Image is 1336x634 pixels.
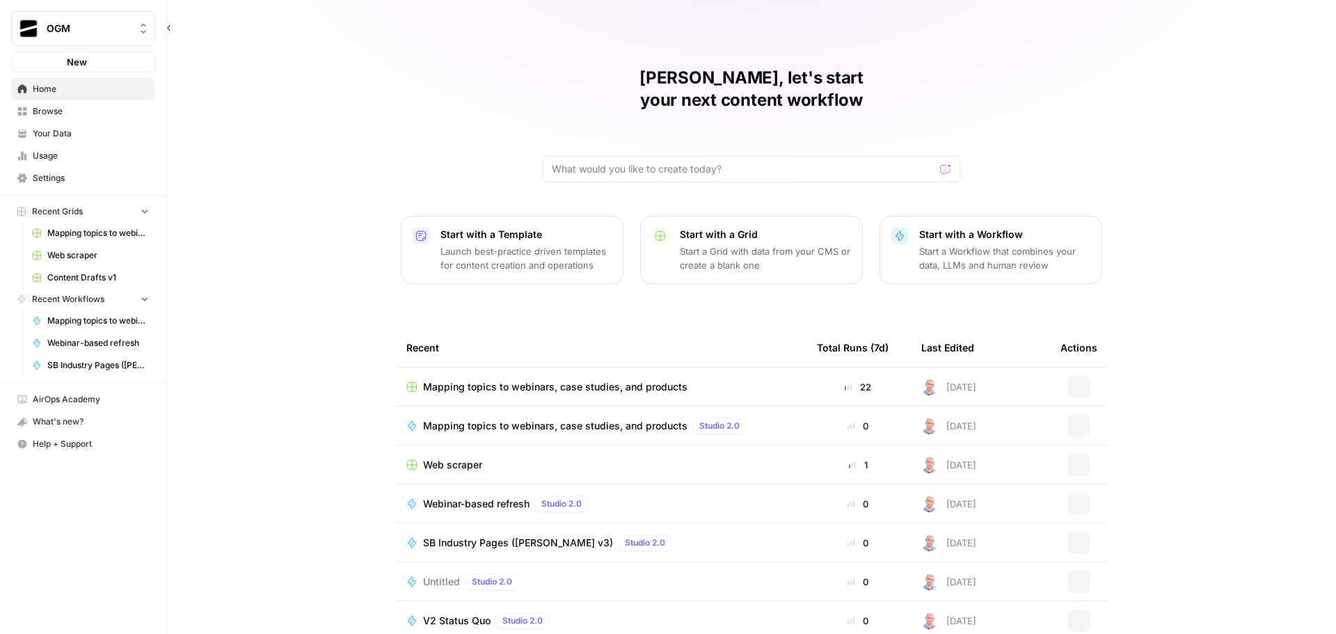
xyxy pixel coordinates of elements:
[680,228,851,241] p: Start with a Grid
[680,244,851,272] p: Start a Grid with data from your CMS or create a blank one
[11,411,155,433] button: What's new?
[921,418,976,434] div: [DATE]
[11,167,155,189] a: Settings
[406,328,795,367] div: Recent
[11,100,155,122] a: Browse
[33,393,149,406] span: AirOps Academy
[1060,328,1097,367] div: Actions
[11,78,155,100] a: Home
[699,420,740,432] span: Studio 2.0
[11,145,155,167] a: Usage
[921,379,938,395] img: 4tx75zylyv1pt3lh6v9ok7bbf875
[11,388,155,411] a: AirOps Academy
[921,573,976,590] div: [DATE]
[423,536,613,550] span: SB Industry Pages ([PERSON_NAME] v3)
[817,419,899,433] div: 0
[32,205,83,218] span: Recent Grids
[423,575,460,589] span: Untitled
[11,433,155,455] button: Help + Support
[640,216,863,284] button: Start with a GridStart a Grid with data from your CMS or create a blank one
[406,496,795,512] a: Webinar-based refreshStudio 2.0
[921,534,976,551] div: [DATE]
[406,458,795,472] a: Web scraper
[67,55,87,69] span: New
[921,496,976,512] div: [DATE]
[26,222,155,244] a: Mapping topics to webinars, case studies, and products
[817,380,899,394] div: 22
[817,575,899,589] div: 0
[423,380,687,394] span: Mapping topics to webinars, case studies, and products
[406,418,795,434] a: Mapping topics to webinars, case studies, and productsStudio 2.0
[406,612,795,629] a: V2 Status QuoStudio 2.0
[406,534,795,551] a: SB Industry Pages ([PERSON_NAME] v3)Studio 2.0
[47,22,131,35] span: OGM
[12,411,154,432] div: What's new?
[921,534,938,551] img: 4tx75zylyv1pt3lh6v9ok7bbf875
[817,497,899,511] div: 0
[440,228,612,241] p: Start with a Template
[11,289,155,310] button: Recent Workflows
[33,150,149,162] span: Usage
[880,216,1102,284] button: Start with a WorkflowStart a Workflow that combines your data, LLMs and human review
[423,458,482,472] span: Web scraper
[47,227,149,239] span: Mapping topics to webinars, case studies, and products
[33,83,149,95] span: Home
[502,615,543,627] span: Studio 2.0
[921,379,976,395] div: [DATE]
[921,328,974,367] div: Last Edited
[26,332,155,354] a: Webinar-based refresh
[541,498,582,510] span: Studio 2.0
[47,271,149,284] span: Content Drafts v1
[817,536,899,550] div: 0
[11,51,155,72] button: New
[401,216,623,284] button: Start with a TemplateLaunch best-practice driven templates for content creation and operations
[817,328,889,367] div: Total Runs (7d)
[921,457,976,473] div: [DATE]
[11,11,155,46] button: Workspace: OGM
[406,380,795,394] a: Mapping topics to webinars, case studies, and products
[26,267,155,289] a: Content Drafts v1
[33,105,149,118] span: Browse
[47,249,149,262] span: Web scraper
[625,537,665,549] span: Studio 2.0
[11,122,155,145] a: Your Data
[33,438,149,450] span: Help + Support
[919,228,1090,241] p: Start with a Workflow
[921,612,938,629] img: 4tx75zylyv1pt3lh6v9ok7bbf875
[26,354,155,377] a: SB Industry Pages ([PERSON_NAME] v3)
[423,419,687,433] span: Mapping topics to webinars, case studies, and products
[817,458,899,472] div: 1
[406,573,795,590] a: UntitledStudio 2.0
[47,359,149,372] span: SB Industry Pages ([PERSON_NAME] v3)
[440,244,612,272] p: Launch best-practice driven templates for content creation and operations
[423,497,530,511] span: Webinar-based refresh
[16,16,41,41] img: OGM Logo
[919,244,1090,272] p: Start a Workflow that combines your data, LLMs and human review
[33,127,149,140] span: Your Data
[47,315,149,327] span: Mapping topics to webinars, case studies, and products
[817,614,899,628] div: 0
[921,496,938,512] img: 4tx75zylyv1pt3lh6v9ok7bbf875
[921,612,976,629] div: [DATE]
[11,201,155,222] button: Recent Grids
[33,172,149,184] span: Settings
[921,418,938,434] img: 4tx75zylyv1pt3lh6v9ok7bbf875
[26,244,155,267] a: Web scraper
[552,162,935,176] input: What would you like to create today?
[26,310,155,332] a: Mapping topics to webinars, case studies, and products
[921,457,938,473] img: 4tx75zylyv1pt3lh6v9ok7bbf875
[543,67,960,111] h1: [PERSON_NAME], let's start your next content workflow
[921,573,938,590] img: 4tx75zylyv1pt3lh6v9ok7bbf875
[47,337,149,349] span: Webinar-based refresh
[472,576,512,588] span: Studio 2.0
[423,614,491,628] span: V2 Status Quo
[32,293,104,306] span: Recent Workflows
